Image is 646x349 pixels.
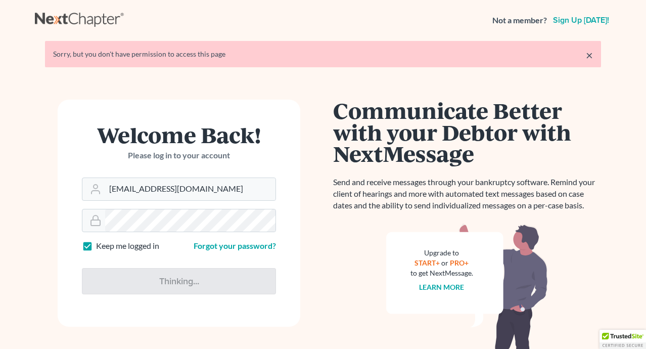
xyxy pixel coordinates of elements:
p: Send and receive messages through your bankruptcy software. Remind your client of hearings and mo... [333,177,601,211]
a: Forgot your password? [194,241,276,250]
p: Please log in to your account [82,150,276,161]
div: Upgrade to [410,248,473,258]
a: PRO+ [450,258,469,267]
input: Email Address [105,178,275,200]
div: TrustedSite Certified [599,330,646,349]
h1: Communicate Better with your Debtor with NextMessage [333,100,601,164]
a: START+ [415,258,440,267]
h1: Welcome Back! [82,124,276,146]
div: Sorry, but you don't have permission to access this page [53,49,593,59]
span: or [442,258,449,267]
a: × [586,49,593,61]
a: Sign up [DATE]! [551,16,611,24]
input: Thinking... [82,268,276,294]
div: to get NextMessage. [410,268,473,278]
a: Learn more [420,283,465,291]
label: Keep me logged in [96,240,159,252]
strong: Not a member? [492,15,547,26]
